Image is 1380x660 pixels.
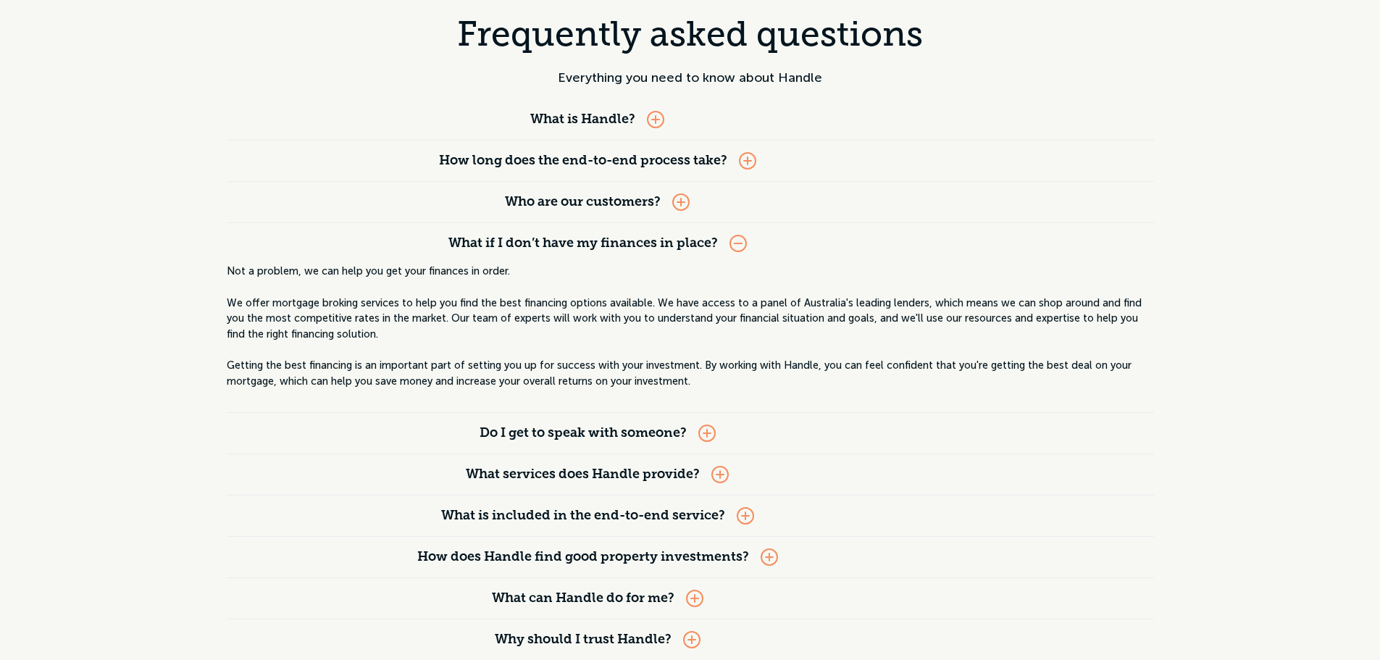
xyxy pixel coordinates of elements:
[495,634,672,647] strong: Why should I trust Handle?
[412,68,969,88] div: Everything you need to know about Handle
[412,12,969,57] h2: Frequently asked questions
[466,469,700,482] strong: What services does Handle provide?
[439,155,727,168] strong: How long does the end-to-end process take?
[480,427,687,440] strong: Do I get to speak with someone?
[530,114,635,127] strong: What is Handle?
[441,510,725,523] strong: What is included in the end-to-end service?
[417,551,749,564] strong: How does Handle find good property investments?
[505,196,661,209] strong: Who are our customers?
[492,593,674,606] strong: What can Handle do for me?
[227,264,1154,389] div: Not a problem, we can help you get your finances in order. We offer mortgage broking services to ...
[448,238,718,251] strong: What if I don’t have my finances in place?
